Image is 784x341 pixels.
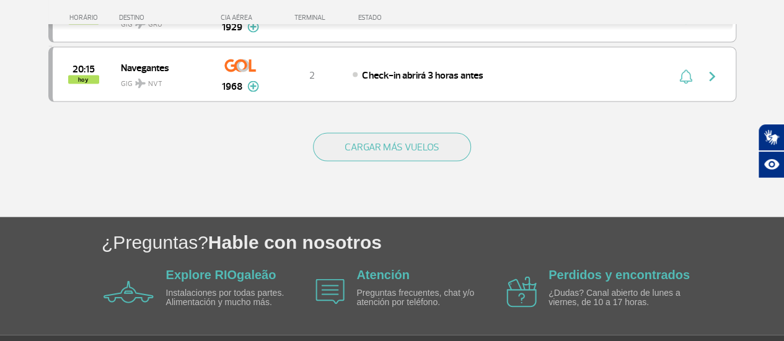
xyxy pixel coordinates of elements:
[209,14,271,22] div: CIA AÉREA
[104,281,154,303] img: airplane icon
[102,230,784,255] h1: ¿Preguntas?
[271,14,352,22] div: TERMINAL
[758,124,784,151] button: Abrir tradutor de língua de sinais.
[352,14,453,22] div: ESTADO
[758,151,784,178] button: Abrir recursos assistivos.
[52,14,120,22] div: HORÁRIO
[758,124,784,178] div: Plugin de acessibilidade da Hand Talk.
[315,279,345,304] img: airplane icon
[548,268,690,282] a: Perdidos y encontrados
[362,69,483,82] span: Check-in abrirá 3 horas antes
[208,232,382,253] span: Hable con nosotros
[506,277,537,308] img: airplane icon
[119,14,209,22] div: DESTINO
[135,79,146,88] img: destiny_airplane.svg
[356,288,499,308] p: Preguntas frecuentes, chat y/o atención por teléfono.
[166,288,309,308] p: Instalaciones por todas partes. Alimentación y mucho más.
[679,69,692,84] img: sino-painel-voo.svg
[148,79,162,90] span: NVT
[309,69,315,82] span: 2
[705,69,720,84] img: seta-direita-painel-voo.svg
[121,59,200,76] span: Navegantes
[313,133,471,162] button: CARGAR MÁS VUELOS
[121,72,200,90] span: GIG
[356,268,410,282] a: Atención
[247,81,259,92] img: mais-info-painel-voo.svg
[548,288,691,308] p: ¿Dudas? Canal abierto de lunes a viernes, de 10 a 17 horas.
[73,65,95,74] span: 2025-09-29 20:15:00
[222,79,242,94] span: 1968
[68,76,99,84] span: hoy
[166,268,276,282] a: Explore RIOgaleão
